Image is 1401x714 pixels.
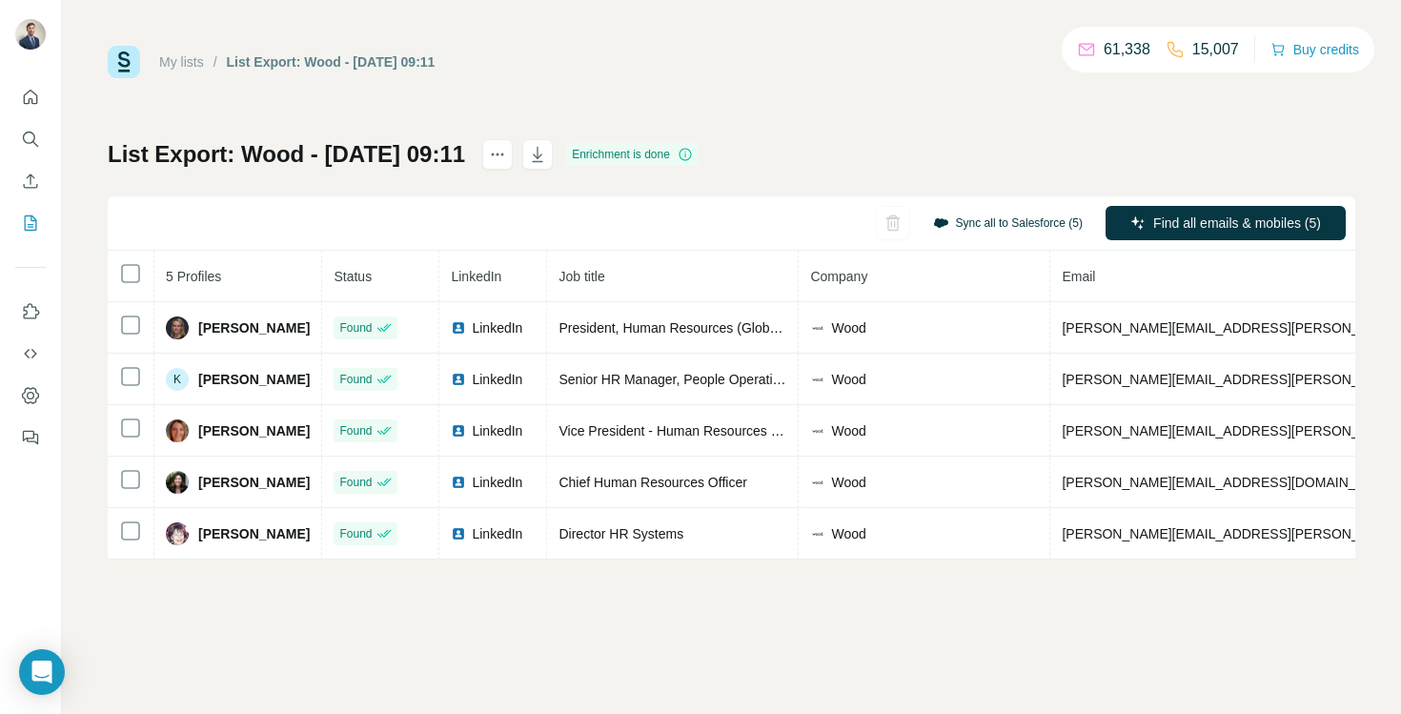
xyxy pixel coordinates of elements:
div: Open Intercom Messenger [19,649,65,695]
img: Surfe Logo [108,46,140,78]
button: Find all emails & mobiles (5) [1106,206,1346,240]
li: / [213,52,217,71]
span: LinkedIn [472,370,522,389]
span: Company [810,269,867,284]
span: Found [339,319,372,337]
button: Search [15,122,46,156]
img: company-logo [810,526,825,541]
div: K [166,368,189,391]
a: My lists [159,54,204,70]
span: Wood [831,421,865,440]
p: 61,338 [1104,38,1150,61]
span: [PERSON_NAME] [198,524,310,543]
div: List Export: Wood - [DATE] 09:11 [227,52,436,71]
span: [PERSON_NAME] [198,318,310,337]
span: President, Human Resources (Global, Operations) [558,320,857,336]
span: Senior HR Manager, People Operations & Systems [558,372,862,387]
span: Wood [831,370,865,389]
img: company-logo [810,423,825,439]
button: Feedback [15,420,46,455]
span: Chief Human Resources Officer [558,475,746,490]
span: Found [339,474,372,491]
img: company-logo [810,372,825,387]
span: LinkedIn [472,318,522,337]
img: LinkedIn logo [451,475,466,490]
img: Avatar [166,316,189,339]
img: LinkedIn logo [451,372,466,387]
span: Wood [831,524,865,543]
span: Wood [831,473,865,492]
img: Avatar [166,419,189,442]
h1: List Export: Wood - [DATE] 09:11 [108,139,465,170]
button: Use Surfe on LinkedIn [15,295,46,329]
img: Avatar [15,19,46,50]
span: Found [339,525,372,542]
button: Buy credits [1270,36,1359,63]
img: LinkedIn logo [451,423,466,439]
button: Dashboard [15,378,46,413]
span: LinkedIn [472,473,522,492]
button: actions [482,139,513,170]
span: Found [339,371,372,388]
img: LinkedIn logo [451,320,466,336]
div: Enrichment is done [566,143,699,166]
span: LinkedIn [451,269,501,284]
span: Job title [558,269,604,284]
button: Use Surfe API [15,337,46,371]
button: My lists [15,206,46,240]
span: Director HR Systems [558,526,683,541]
span: 5 Profiles [166,269,221,284]
span: Vice President - Human Resources (Operations EMEA) [558,423,886,439]
img: company-logo [810,320,825,336]
span: Find all emails & mobiles (5) [1153,214,1321,233]
span: Wood [831,318,865,337]
button: Sync all to Salesforce (5) [920,209,1096,237]
span: LinkedIn [472,524,522,543]
img: Avatar [166,522,189,545]
img: Avatar [166,471,189,494]
span: Found [339,422,372,439]
span: [PERSON_NAME] [198,473,310,492]
span: Status [334,269,372,284]
button: Enrich CSV [15,164,46,198]
img: company-logo [810,475,825,490]
span: [PERSON_NAME] [198,370,310,389]
span: Email [1062,269,1095,284]
p: 15,007 [1192,38,1239,61]
span: LinkedIn [472,421,522,440]
button: Quick start [15,80,46,114]
span: [PERSON_NAME] [198,421,310,440]
span: [PERSON_NAME][EMAIL_ADDRESS][DOMAIN_NAME] [1062,475,1397,490]
img: LinkedIn logo [451,526,466,541]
